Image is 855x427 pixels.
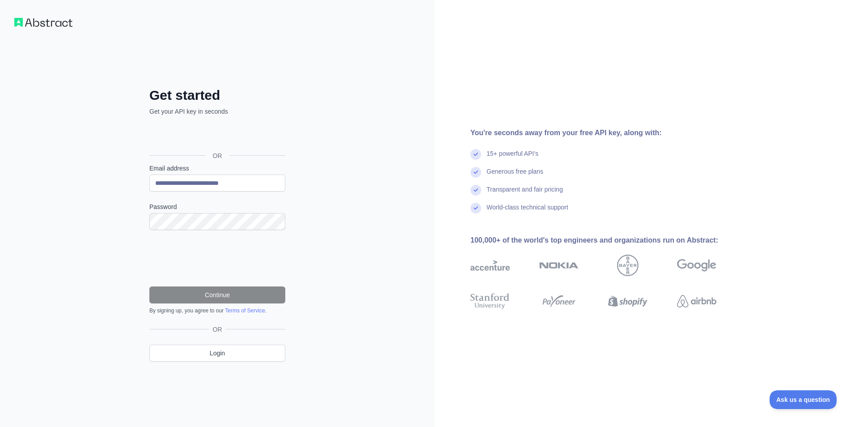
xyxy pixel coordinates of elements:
[206,151,229,160] span: OR
[149,286,285,303] button: Continue
[209,325,226,334] span: OR
[145,126,288,145] iframe: Sign in with Google Button
[149,164,285,173] label: Email address
[149,241,285,276] iframe: reCAPTCHA
[470,128,745,138] div: You're seconds away from your free API key, along with:
[617,255,639,276] img: bayer
[487,149,538,167] div: 15+ powerful API's
[470,149,481,160] img: check mark
[677,255,716,276] img: google
[770,390,837,409] iframe: Toggle Customer Support
[470,167,481,178] img: check mark
[470,235,745,246] div: 100,000+ of the world's top engineers and organizations run on Abstract:
[487,167,543,185] div: Generous free plans
[539,291,579,311] img: payoneer
[225,307,265,314] a: Terms of Service
[677,291,716,311] img: airbnb
[149,107,285,116] p: Get your API key in seconds
[470,291,510,311] img: stanford university
[470,255,510,276] img: accenture
[149,345,285,362] a: Login
[14,18,72,27] img: Workflow
[539,255,579,276] img: nokia
[470,203,481,213] img: check mark
[470,185,481,196] img: check mark
[487,185,563,203] div: Transparent and fair pricing
[487,203,568,221] div: World-class technical support
[149,87,285,103] h2: Get started
[149,307,285,314] div: By signing up, you agree to our .
[608,291,648,311] img: shopify
[149,202,285,211] label: Password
